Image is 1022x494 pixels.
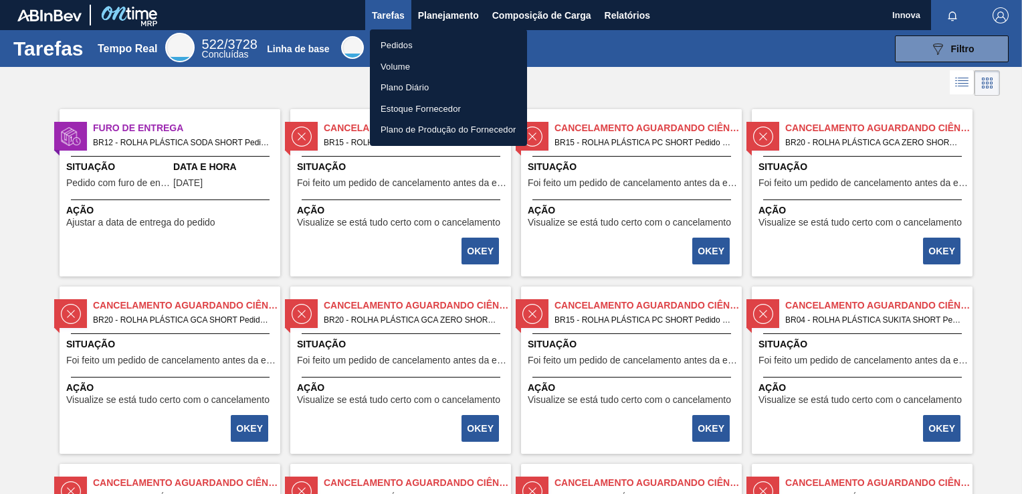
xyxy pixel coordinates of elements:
a: Plano Diário [370,77,527,98]
a: Estoque Fornecedor [370,98,527,120]
a: Volume [370,56,527,78]
a: Plano de Produção do Fornecedor [370,119,527,141]
a: Pedidos [370,35,527,56]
